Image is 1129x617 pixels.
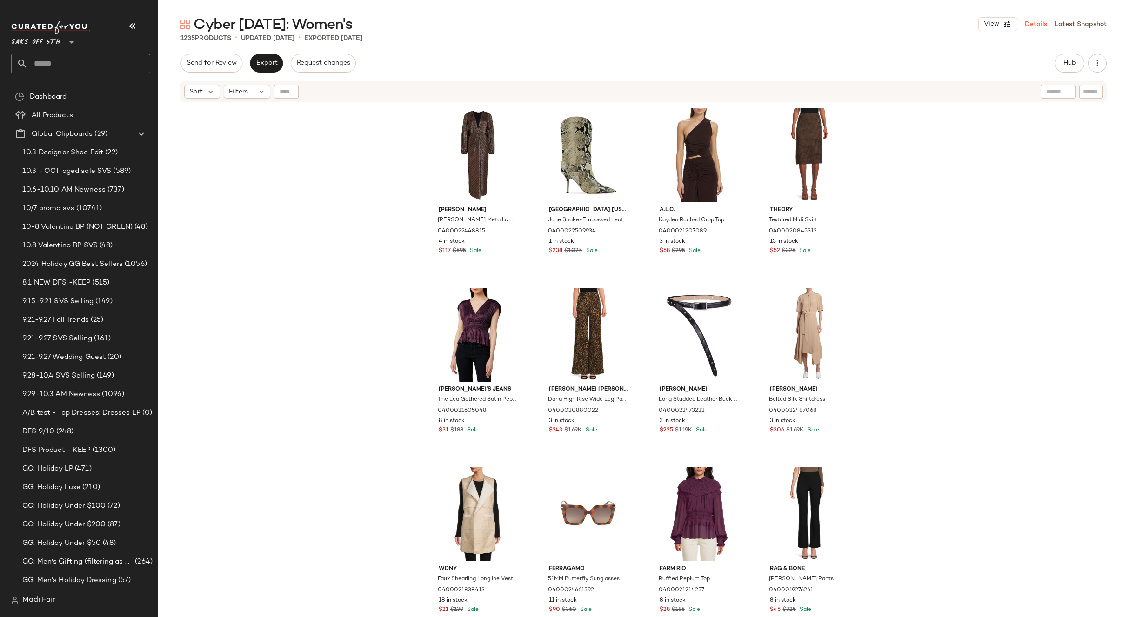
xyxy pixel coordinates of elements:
span: 0400019276261 [769,586,813,595]
span: 9.29-10.3 AM Newness [22,389,100,400]
span: 18 in stock [439,597,468,605]
span: 0400024661592 [548,586,594,595]
span: Ruffled Peplum Top [659,575,710,584]
span: View [983,20,999,28]
span: 3 in stock [660,238,685,246]
span: Textured Midi Skirt [769,216,817,225]
span: (48) [98,240,113,251]
span: $306 [770,426,784,435]
span: $1.19K [675,426,692,435]
span: 8 in stock [770,597,796,605]
span: Sale [797,248,811,254]
span: 0400022509934 [548,227,596,236]
button: Send for Review [180,54,242,73]
span: Ferragamo [549,565,628,573]
span: 9.21-9.27 SVS Selling [22,333,92,344]
span: [PERSON_NAME] [770,385,848,394]
p: Exported [DATE] [304,33,362,43]
span: $90 [549,606,560,614]
img: 0400022473222_BLACK [652,288,746,382]
span: (10741) [74,203,102,214]
span: $31 [439,426,448,435]
span: $1.07K [564,247,582,255]
span: 0400021207089 [659,227,707,236]
span: Daria High Rise Wide Leg Pants [548,396,627,404]
span: $117 [439,247,451,255]
span: Dashboard [30,92,67,102]
span: $295 [672,247,685,255]
div: Products [180,33,231,43]
span: 0400022448815 [438,227,485,236]
span: 1235 [180,35,195,42]
span: 11 in stock [549,597,577,605]
span: $360 [562,606,576,614]
span: (48) [133,222,148,232]
span: (25) [89,315,104,325]
span: (161) [92,333,111,344]
span: Export [255,60,277,67]
span: Madi Fair [22,595,55,606]
span: (20) [106,352,121,363]
span: (22) [103,147,118,158]
img: 0400021605048 [431,288,525,382]
span: 8 in stock [660,597,686,605]
span: (264) [133,557,153,567]
span: 9.28-10.4 SVS Selling [22,371,95,381]
img: 0400021838413_IVORY [431,467,525,561]
span: $139 [450,606,463,614]
img: cfy_white_logo.C9jOOHJF.svg [11,21,90,34]
img: 0400021207089_COCOA [652,108,746,202]
span: 10-8 Valentino BP (NOT GREEN) [22,222,133,232]
span: • [298,33,301,44]
img: 0400022487068_LIGHTCAMEL [762,288,856,382]
span: Sale [578,607,592,613]
span: Hub [1063,60,1076,67]
span: 9.15-9.21 SVS Selling [22,296,94,307]
span: GG: Holiday Under $200 [22,519,106,530]
span: 8 in stock [439,417,465,425]
span: 0400022473222 [659,407,705,415]
span: (737) [106,185,124,195]
span: Saks OFF 5TH [11,32,60,48]
span: (471) [73,464,92,474]
span: Sale [584,427,597,433]
span: (48) [101,538,116,549]
span: GG: Holiday Luxe [22,482,80,493]
span: [PERSON_NAME] Metallic Maxi Dress [438,216,516,225]
span: (29) [93,129,107,139]
img: svg%3e [180,20,190,29]
span: (1096) [100,389,124,400]
img: 0400021214257_BURGUNDY [652,467,746,561]
img: 0400020880022 [541,288,635,382]
span: (210) [80,482,100,493]
span: $52 [770,247,780,255]
img: svg%3e [15,92,24,101]
span: (515) [90,278,109,288]
span: 0400021838413 [438,586,485,595]
span: Sale [584,248,598,254]
span: (0) [140,408,152,418]
button: Request changes [291,54,356,73]
span: Belted Silk Shirtdress [769,396,825,404]
span: 0400022487068 [769,407,817,415]
span: GG: Men's Holiday Dressing [22,575,116,586]
span: 3 in stock [660,417,685,425]
span: $225 [660,426,673,435]
span: 2024 Holiday GG Best Sellers [22,259,123,270]
span: [PERSON_NAME] [PERSON_NAME] Collection [549,385,628,394]
span: $1.69K [786,426,804,435]
span: $21 [439,606,448,614]
span: 10/7 promo svs [22,203,74,214]
span: 3 in stock [549,417,575,425]
span: Sort [189,87,203,97]
p: updated [DATE] [241,33,294,43]
img: 0400020845312 [762,108,856,202]
span: 51MM Butterfly Sunglasses [548,575,620,584]
span: The Lea Gathered Satin Peplum Top [438,396,516,404]
span: Theory [770,206,848,214]
span: 0400021605048 [438,407,487,415]
span: 15 in stock [770,238,798,246]
span: GG: Men's Gifting (filtering as women's) [22,557,133,567]
span: 8.1 NEW DFS -KEEP [22,278,90,288]
span: $58 [660,247,670,255]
